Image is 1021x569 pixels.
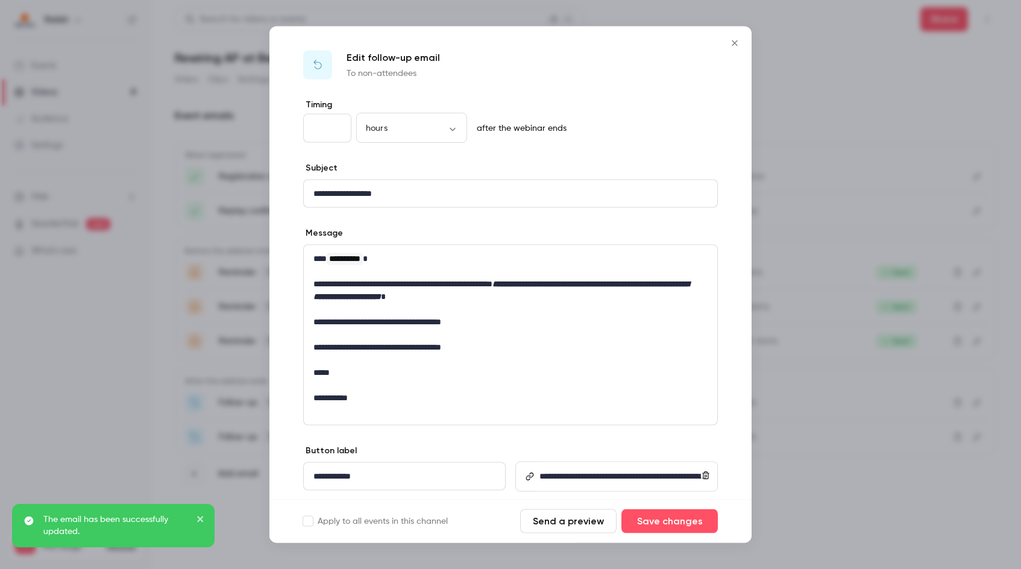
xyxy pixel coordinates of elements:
[196,514,205,528] button: close
[520,509,617,533] button: Send a preview
[621,509,718,533] button: Save changes
[304,180,717,207] div: editor
[43,514,188,538] p: The email has been successfully updated.
[303,162,338,174] label: Subject
[304,245,717,412] div: editor
[472,122,567,134] p: after the webinar ends
[303,227,343,239] label: Message
[723,31,747,55] button: Close
[347,68,440,80] p: To non-attendees
[356,122,467,134] div: hours
[303,515,448,527] label: Apply to all events in this channel
[347,51,440,65] p: Edit follow-up email
[304,463,505,490] div: editor
[535,463,717,491] div: editor
[303,445,357,457] label: Button label
[303,99,718,111] label: Timing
